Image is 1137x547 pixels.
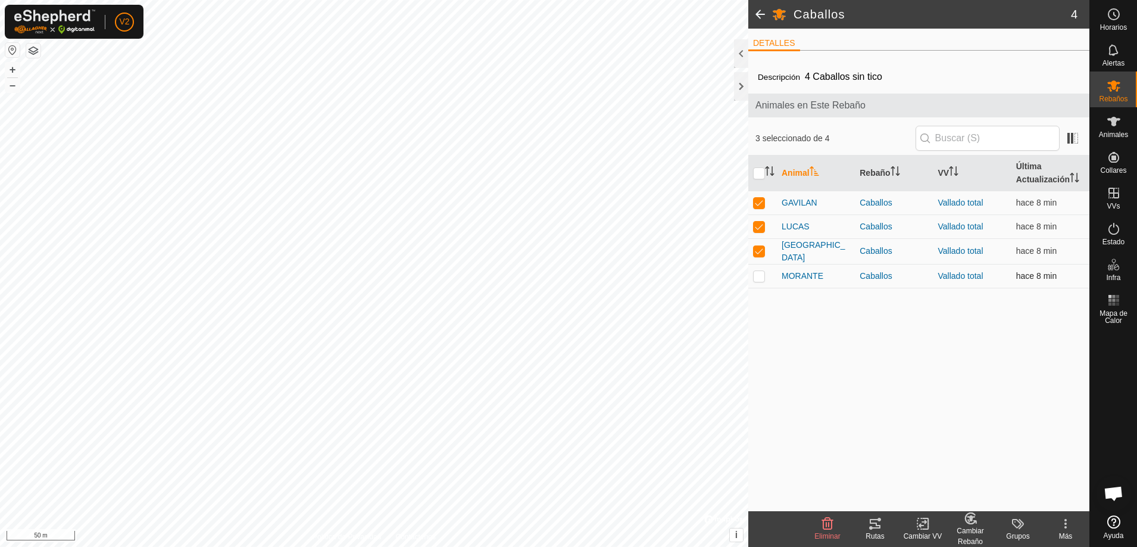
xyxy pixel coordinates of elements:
[782,239,850,264] span: [GEOGRAPHIC_DATA]
[5,63,20,77] button: +
[1071,5,1077,23] span: 4
[938,246,983,256] a: Vallado total
[396,532,436,542] a: Contáctenos
[860,270,928,282] div: Caballos
[313,532,381,542] a: Política de Privacidad
[735,530,738,540] span: i
[1011,156,1089,191] th: Última Actualización
[5,78,20,92] button: –
[938,198,983,207] a: Vallado total
[860,245,928,257] div: Caballos
[730,529,743,542] button: i
[994,531,1042,542] div: Grupos
[1102,60,1124,67] span: Alertas
[1100,167,1126,174] span: Collares
[1016,198,1057,207] span: 10 oct 2025, 16:00
[1104,532,1124,539] span: Ayuda
[14,10,95,34] img: Logo Gallagher
[1042,531,1089,542] div: Más
[1016,246,1057,256] span: 10 oct 2025, 16:00
[933,156,1011,191] th: VV
[765,168,774,178] p-sorticon: Activar para ordenar
[860,197,928,209] div: Caballos
[5,43,20,57] button: Restablecer Mapa
[938,222,983,231] a: Vallado total
[949,168,958,178] p-sorticon: Activar para ordenar
[860,220,928,233] div: Caballos
[1099,131,1128,138] span: Animales
[1016,271,1057,281] span: 10 oct 2025, 16:00
[855,156,933,191] th: Rebaño
[1070,175,1079,184] p-sorticon: Activar para ordenar
[1016,222,1057,231] span: 10 oct 2025, 16:00
[1107,203,1120,210] span: VVs
[1090,511,1137,544] a: Ayuda
[755,98,1082,113] span: Animales en Este Rebaño
[851,531,899,542] div: Rutas
[748,37,800,51] li: DETALLES
[810,168,819,178] p-sorticon: Activar para ordenar
[782,197,817,209] span: GAVILAN
[891,168,900,178] p-sorticon: Activar para ordenar
[26,43,40,58] button: Capas del Mapa
[755,132,916,145] span: 3 seleccionado de 4
[758,73,800,82] label: Descripción
[947,526,994,547] div: Cambiar Rebaño
[794,7,1071,21] h2: Caballos
[119,15,129,28] span: V2
[814,532,840,540] span: Eliminar
[782,270,823,282] span: MORANTE
[1093,310,1134,324] span: Mapa de Calor
[800,67,887,86] span: 4 Caballos sin tico
[1102,238,1124,245] span: Estado
[1096,475,1132,511] div: Chat abierto
[1100,24,1127,31] span: Horarios
[938,271,983,281] a: Vallado total
[1106,274,1120,281] span: Infra
[1099,95,1127,102] span: Rebaños
[777,156,855,191] th: Animal
[916,126,1060,151] input: Buscar (S)
[782,220,810,233] span: LUCAS
[899,531,947,542] div: Cambiar VV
